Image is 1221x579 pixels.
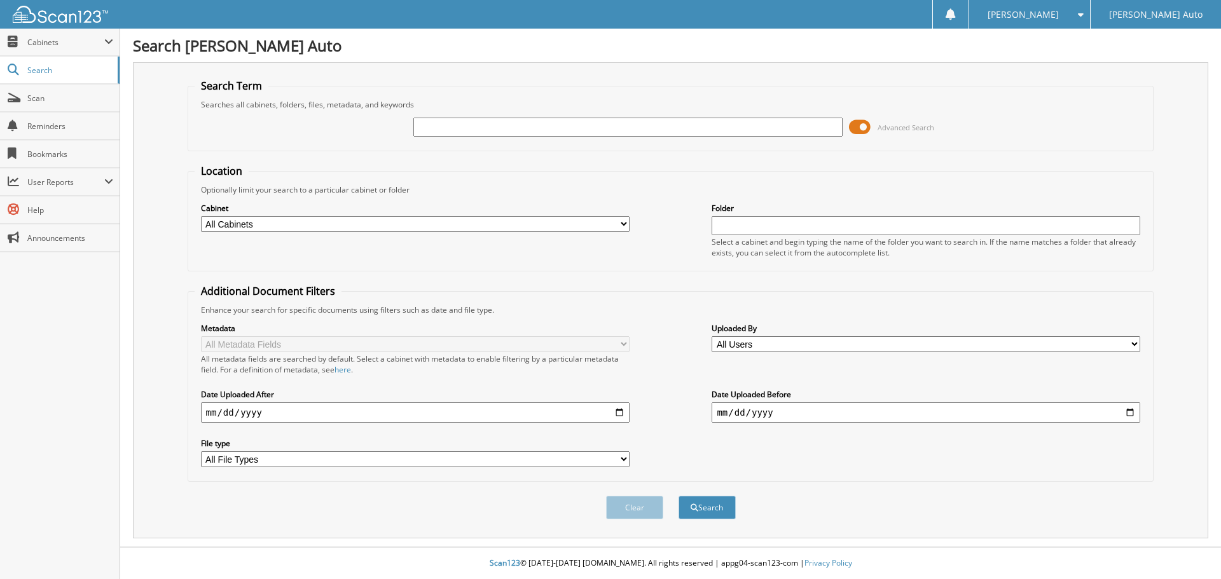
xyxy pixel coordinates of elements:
div: Optionally limit your search to a particular cabinet or folder [195,184,1147,195]
label: File type [201,438,630,449]
span: Help [27,205,113,215]
input: end [712,402,1140,423]
label: Date Uploaded After [201,389,630,400]
legend: Location [195,164,249,178]
button: Clear [606,496,663,519]
div: Enhance your search for specific documents using filters such as date and file type. [195,304,1147,315]
span: Reminders [27,121,113,132]
h1: Search [PERSON_NAME] Auto [133,35,1208,56]
legend: Additional Document Filters [195,284,341,298]
span: User Reports [27,177,104,187]
span: Search [27,65,111,76]
label: Folder [712,203,1140,214]
label: Date Uploaded Before [712,389,1140,400]
label: Cabinet [201,203,630,214]
span: Advanced Search [878,123,934,132]
a: here [335,364,351,375]
div: © [DATE]-[DATE] [DOMAIN_NAME]. All rights reserved | appg04-scan123-com | [120,548,1221,579]
span: [PERSON_NAME] [988,11,1059,18]
legend: Search Term [195,79,268,93]
span: Bookmarks [27,149,113,160]
span: Cabinets [27,37,104,48]
label: Metadata [201,323,630,334]
div: All metadata fields are searched by default. Select a cabinet with metadata to enable filtering b... [201,353,630,375]
a: Privacy Policy [804,557,852,568]
label: Uploaded By [712,323,1140,334]
span: Announcements [27,233,113,243]
input: start [201,402,630,423]
img: scan123-logo-white.svg [13,6,108,23]
span: Scan123 [490,557,520,568]
span: [PERSON_NAME] Auto [1109,11,1203,18]
div: Select a cabinet and begin typing the name of the folder you want to search in. If the name match... [712,236,1140,258]
div: Searches all cabinets, folders, files, metadata, and keywords [195,99,1147,110]
button: Search [679,496,736,519]
span: Scan [27,93,113,104]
